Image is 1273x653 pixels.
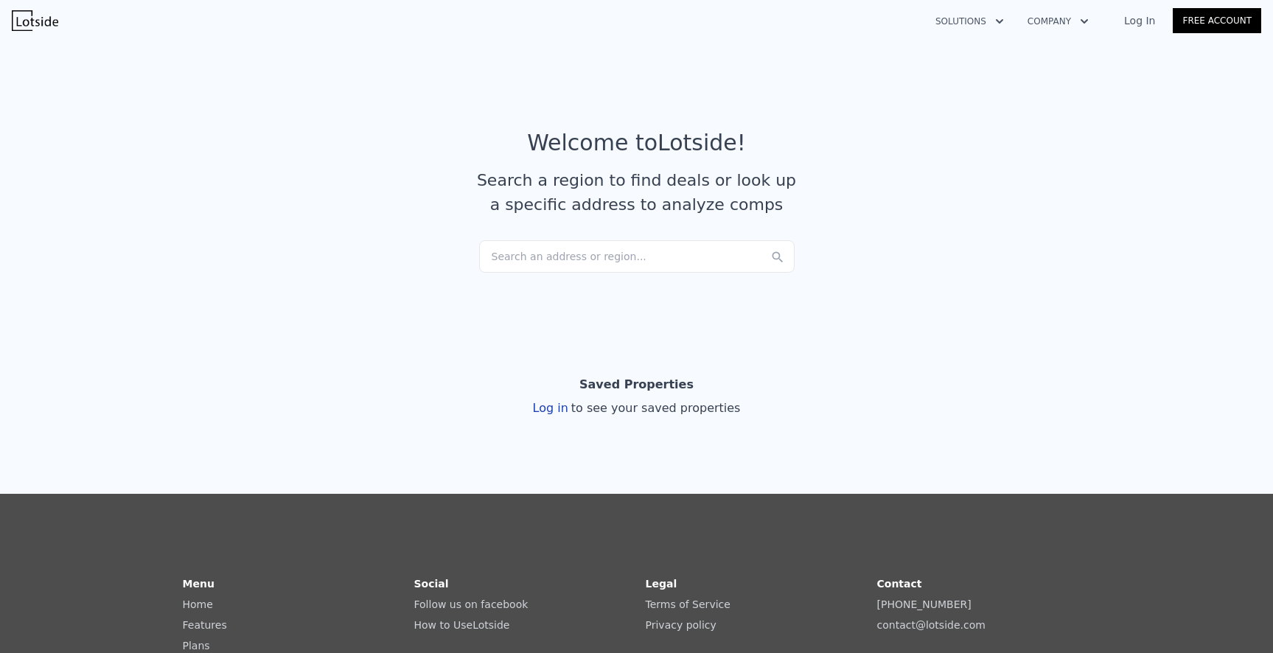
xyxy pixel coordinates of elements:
div: Search an address or region... [479,240,795,273]
div: Search a region to find deals or look up a specific address to analyze comps [472,168,802,217]
a: Features [183,619,227,631]
a: contact@lotside.com [877,619,986,631]
a: How to UseLotside [414,619,510,631]
a: Follow us on facebook [414,598,529,610]
div: Log in [533,399,741,417]
div: Saved Properties [579,370,694,399]
a: Terms of Service [646,598,730,610]
a: [PHONE_NUMBER] [877,598,972,610]
strong: Contact [877,578,922,590]
a: Home [183,598,213,610]
button: Company [1016,8,1101,35]
a: Log In [1106,13,1173,28]
strong: Menu [183,578,215,590]
a: Privacy policy [646,619,716,631]
a: Free Account [1173,8,1261,33]
img: Lotside [12,10,58,31]
strong: Social [414,578,449,590]
strong: Legal [646,578,677,590]
a: Plans [183,640,210,652]
span: to see your saved properties [568,401,741,415]
div: Welcome to Lotside ! [527,130,746,156]
button: Solutions [924,8,1016,35]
